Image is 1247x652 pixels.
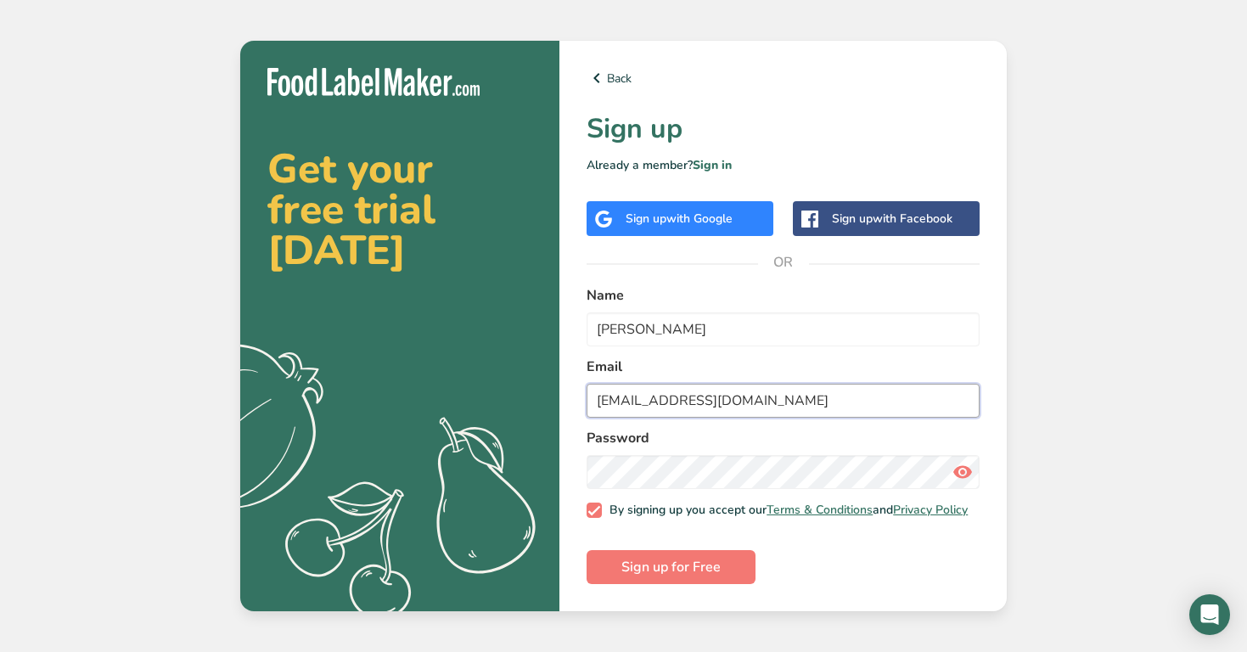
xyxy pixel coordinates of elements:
[767,502,873,518] a: Terms & Conditions
[626,210,733,228] div: Sign up
[267,149,532,271] h2: Get your free trial [DATE]
[893,502,968,518] a: Privacy Policy
[587,428,980,448] label: Password
[832,210,952,228] div: Sign up
[587,285,980,306] label: Name
[587,384,980,418] input: email@example.com
[758,237,809,288] span: OR
[1189,594,1230,635] div: Open Intercom Messenger
[587,156,980,174] p: Already a member?
[587,550,756,584] button: Sign up for Free
[873,211,952,227] span: with Facebook
[621,557,721,577] span: Sign up for Free
[602,503,969,518] span: By signing up you accept our and
[666,211,733,227] span: with Google
[587,68,980,88] a: Back
[587,357,980,377] label: Email
[693,157,732,173] a: Sign in
[587,109,980,149] h1: Sign up
[267,68,480,96] img: Food Label Maker
[587,312,980,346] input: John Doe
